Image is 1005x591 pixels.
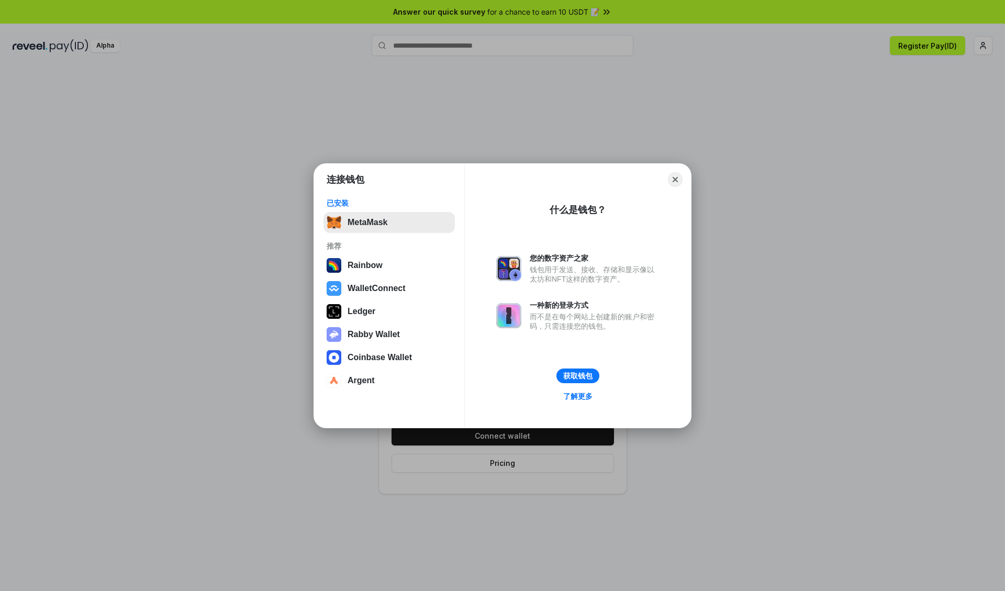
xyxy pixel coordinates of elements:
[323,347,455,368] button: Coinbase Wallet
[323,324,455,345] button: Rabby Wallet
[327,215,341,230] img: svg+xml,%3Csvg%20fill%3D%22none%22%20height%3D%2233%22%20viewBox%3D%220%200%2035%2033%22%20width%...
[323,301,455,322] button: Ledger
[323,370,455,391] button: Argent
[327,258,341,273] img: svg+xml,%3Csvg%20width%3D%22120%22%20height%3D%22120%22%20viewBox%3D%220%200%20120%20120%22%20fil...
[327,373,341,388] img: svg+xml,%3Csvg%20width%3D%2228%22%20height%3D%2228%22%20viewBox%3D%220%200%2028%2028%22%20fill%3D...
[327,304,341,319] img: svg+xml,%3Csvg%20xmlns%3D%22http%3A%2F%2Fwww.w3.org%2F2000%2Fsvg%22%20width%3D%2228%22%20height%3...
[348,261,383,270] div: Rainbow
[348,376,375,385] div: Argent
[550,204,606,216] div: 什么是钱包？
[557,389,599,403] a: 了解更多
[323,255,455,276] button: Rainbow
[530,312,660,331] div: 而不是在每个网站上创建新的账户和密码，只需连接您的钱包。
[530,253,660,263] div: 您的数字资产之家
[327,241,452,251] div: 推荐
[556,369,599,383] button: 获取钱包
[323,278,455,299] button: WalletConnect
[530,265,660,284] div: 钱包用于发送、接收、存储和显示像以太坊和NFT这样的数字资产。
[530,300,660,310] div: 一种新的登录方式
[496,256,521,281] img: svg+xml,%3Csvg%20xmlns%3D%22http%3A%2F%2Fwww.w3.org%2F2000%2Fsvg%22%20fill%3D%22none%22%20viewBox...
[348,284,406,293] div: WalletConnect
[668,172,683,187] button: Close
[348,218,387,227] div: MetaMask
[348,353,412,362] div: Coinbase Wallet
[348,330,400,339] div: Rabby Wallet
[563,371,593,381] div: 获取钱包
[323,212,455,233] button: MetaMask
[496,303,521,328] img: svg+xml,%3Csvg%20xmlns%3D%22http%3A%2F%2Fwww.w3.org%2F2000%2Fsvg%22%20fill%3D%22none%22%20viewBox...
[327,281,341,296] img: svg+xml,%3Csvg%20width%3D%2228%22%20height%3D%2228%22%20viewBox%3D%220%200%2028%2028%22%20fill%3D...
[327,327,341,342] img: svg+xml,%3Csvg%20xmlns%3D%22http%3A%2F%2Fwww.w3.org%2F2000%2Fsvg%22%20fill%3D%22none%22%20viewBox...
[563,392,593,401] div: 了解更多
[327,173,364,186] h1: 连接钱包
[327,350,341,365] img: svg+xml,%3Csvg%20width%3D%2228%22%20height%3D%2228%22%20viewBox%3D%220%200%2028%2028%22%20fill%3D...
[348,307,375,316] div: Ledger
[327,198,452,208] div: 已安装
